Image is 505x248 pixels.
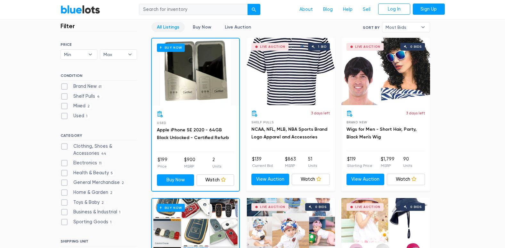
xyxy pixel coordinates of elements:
a: About [294,4,318,16]
p: Units [403,163,412,169]
a: Sign Up [413,4,445,15]
span: 2 [100,200,106,205]
p: Starting Price [347,163,372,169]
a: NCAA, NFL, MLB, NBA Sports Brand Logo Apparel and Accessories [251,127,327,140]
label: Mixed [61,103,92,110]
label: Sort By [363,25,379,30]
div: Live Auction [260,45,285,48]
a: Buy Now [187,22,217,32]
span: 1 [84,114,90,119]
p: Units [308,163,317,169]
span: 4 [95,94,102,99]
li: $900 [184,156,195,169]
div: Live Auction [355,205,380,209]
li: $139 [252,156,273,169]
a: Live Auction 0 bids [341,38,430,105]
h6: CATEGORY [61,133,137,140]
a: Help [338,4,358,16]
li: 90 [403,156,412,169]
a: All Listings [151,22,185,32]
a: Buy Now [152,38,239,106]
span: Max [103,50,125,59]
label: Sporting Goods [61,219,114,226]
h6: Buy Now [157,204,185,212]
a: Live Auction 1 bid [246,38,335,105]
a: Apple iPhone SE 2020 - 64GB Black Unlocked - Certified Refurb [157,127,229,140]
p: MSRP [381,163,395,169]
input: Search for inventory [139,4,248,15]
label: Health & Beauty [61,169,115,177]
div: Live Auction [355,45,380,48]
a: BlueLots [61,5,100,14]
span: Brand New [346,120,367,124]
span: 44 [99,151,109,156]
li: $199 [158,156,167,169]
span: Used [157,121,166,125]
div: 0 bids [410,45,422,48]
p: MSRP [184,163,195,169]
li: $1,799 [381,156,395,169]
span: 61 [97,84,104,89]
a: Watch [387,174,425,185]
p: MSRP [285,163,296,169]
span: 1 [108,220,114,225]
p: Units [212,163,221,169]
h6: PRICE [61,42,137,47]
span: Most Bids [386,22,418,32]
span: 2 [108,190,115,195]
label: Shelf Pulls [61,93,102,100]
div: 0 bids [315,205,327,209]
span: 11 [97,161,104,166]
h6: SHIPPING UNIT [61,239,137,246]
li: 51 [308,156,317,169]
a: Wigs for Men - Short Hair, Party, Black Men's Wig [346,127,417,140]
span: 2 [86,104,92,109]
h6: Buy Now [157,44,185,52]
span: Shelf Pulls [251,120,274,124]
li: 2 [212,156,221,169]
span: 1 [117,210,123,215]
p: 3 days left [406,110,425,116]
label: Used [61,112,90,120]
a: Buy Now [157,174,194,186]
label: Clothing, Shoes & Accessories [61,143,137,157]
b: ▾ [123,50,137,59]
a: Log In [378,4,410,15]
div: 1 bid [318,45,327,48]
li: $863 [285,156,296,169]
a: Blog [318,4,338,16]
h6: CONDITION [61,73,137,80]
a: Live Auction [219,22,257,32]
a: Watch [197,174,234,186]
span: Min [64,50,85,59]
p: 3 days left [311,110,330,116]
label: General Merchandise [61,179,126,186]
span: 5 [109,171,115,176]
label: Business & Industrial [61,209,123,216]
label: Toys & Baby [61,199,106,206]
span: 2 [120,181,126,186]
b: ▾ [416,22,430,32]
a: View Auction [251,174,289,185]
label: Brand New [61,83,104,90]
a: View Auction [346,174,385,185]
label: Electronics [61,160,104,167]
label: Home & Garden [61,189,115,196]
div: 0 bids [410,205,422,209]
a: Sell [358,4,376,16]
div: Live Auction [260,205,285,209]
a: Watch [292,174,330,185]
p: Price [158,163,167,169]
p: Current Bid [252,163,273,169]
h3: Filter [61,22,75,30]
li: $119 [347,156,372,169]
b: ▾ [84,50,97,59]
